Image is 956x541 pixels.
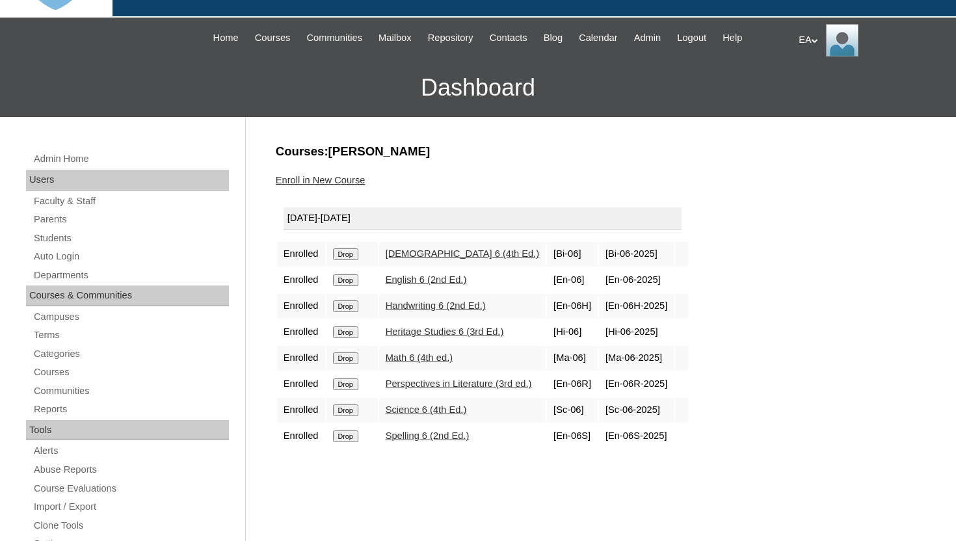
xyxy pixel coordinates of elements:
a: Reports [33,401,229,417]
span: Contacts [490,31,527,46]
td: [En-06H-2025] [599,294,674,319]
a: Calendar [572,31,624,46]
a: Abuse Reports [33,462,229,478]
a: Communities [33,383,229,399]
h3: Courses:[PERSON_NAME] [276,143,920,160]
a: Contacts [483,31,534,46]
input: Drop [333,352,358,364]
a: Alerts [33,443,229,459]
td: Enrolled [277,372,325,397]
a: Campuses [33,309,229,325]
div: Courses & Communities [26,285,229,306]
a: [DEMOGRAPHIC_DATA] 6 (4th Ed.) [386,248,539,259]
td: Enrolled [277,242,325,267]
input: Drop [333,378,358,390]
a: Courses [248,31,297,46]
a: Import / Export [33,499,229,515]
td: [En-06] [547,268,598,293]
td: Enrolled [277,346,325,371]
input: Drop [333,274,358,286]
a: Logout [671,31,713,46]
td: [En-06H] [547,294,598,319]
span: Admin [634,31,661,46]
td: [Sc-06] [547,398,598,423]
a: Home [207,31,245,46]
td: [Hi-06] [547,320,598,345]
a: Handwriting 6 (2nd Ed.) [386,300,486,311]
a: Admin Home [33,151,229,167]
td: [En-06S-2025] [599,424,674,449]
span: Home [213,31,239,46]
a: Help [716,31,749,46]
a: Science 6 (4th Ed.) [386,404,467,415]
a: Heritage Studies 6 (3rd Ed.) [386,326,504,337]
td: [En-06-2025] [599,268,674,293]
a: Departments [33,267,229,284]
a: Math 6 (4th ed.) [386,352,453,363]
a: English 6 (2nd Ed.) [386,274,467,285]
span: Mailbox [378,31,412,46]
a: Parents [33,211,229,228]
a: Courses [33,364,229,380]
a: Mailbox [372,31,418,46]
a: Students [33,230,229,246]
a: Clone Tools [33,518,229,534]
span: Repository [428,31,473,46]
a: Faculty & Staff [33,193,229,209]
span: Calendar [579,31,617,46]
span: Help [723,31,742,46]
td: Enrolled [277,398,325,423]
a: Categories [33,346,229,362]
div: Users [26,170,229,191]
a: Spelling 6 (2nd Ed.) [386,430,470,441]
td: [En-06R-2025] [599,372,674,397]
td: Enrolled [277,294,325,319]
a: Auto Login [33,248,229,265]
td: [En-06S] [547,424,598,449]
span: Blog [544,31,563,46]
div: EA [799,24,943,57]
a: Enroll in New Course [276,175,365,185]
input: Drop [333,404,358,416]
h3: Dashboard [7,59,949,117]
a: Blog [537,31,569,46]
td: [Ma-06] [547,346,598,371]
a: Communities [300,31,369,46]
td: [En-06R] [547,372,598,397]
td: Enrolled [277,320,325,345]
input: Drop [333,300,358,312]
td: [Bi-06] [547,242,598,267]
a: Perspectives in Literature (3rd ed.) [386,378,532,389]
a: Terms [33,327,229,343]
span: Logout [677,31,706,46]
span: Communities [306,31,362,46]
input: Drop [333,248,358,260]
a: Course Evaluations [33,481,229,497]
td: Enrolled [277,424,325,449]
div: Tools [26,420,229,441]
td: [Sc-06-2025] [599,398,674,423]
span: Courses [255,31,291,46]
td: [Bi-06-2025] [599,242,674,267]
td: Enrolled [277,268,325,293]
input: Drop [333,430,358,442]
input: Drop [333,326,358,338]
td: [Hi-06-2025] [599,320,674,345]
td: [Ma-06-2025] [599,346,674,371]
img: EA Administrator [826,24,858,57]
a: Admin [628,31,668,46]
a: Repository [421,31,480,46]
div: [DATE]-[DATE] [284,207,682,230]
